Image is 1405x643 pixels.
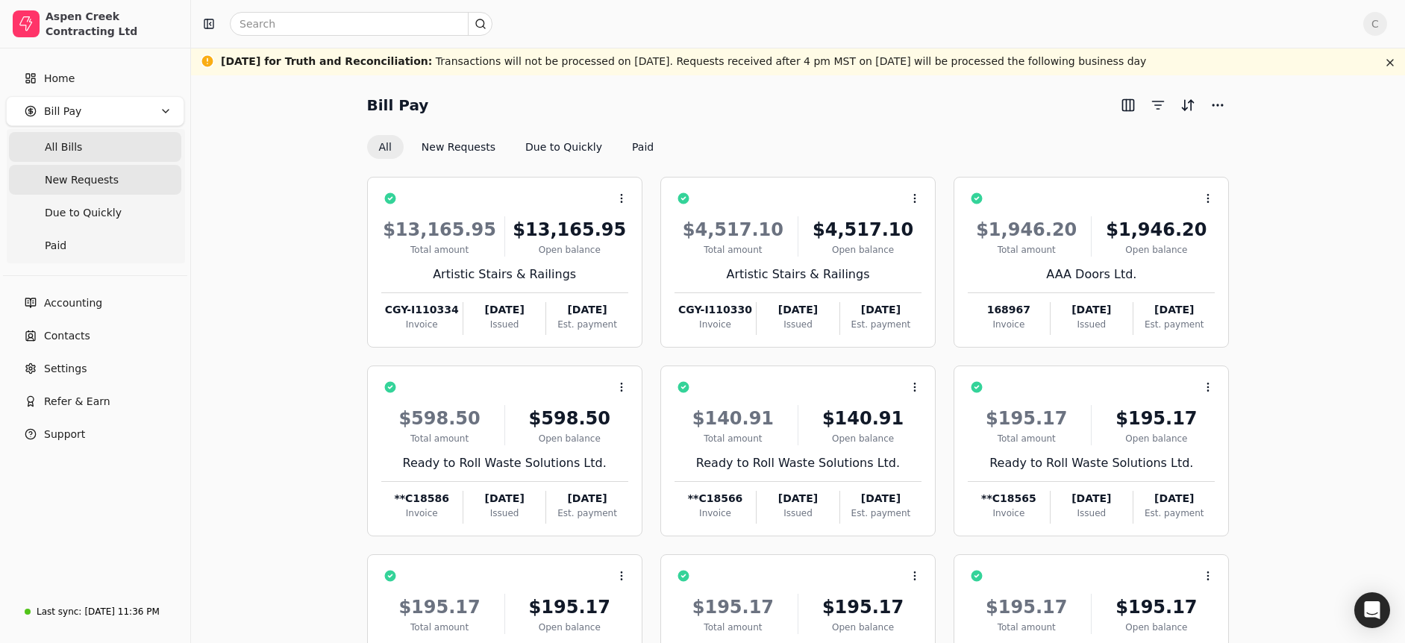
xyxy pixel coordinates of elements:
button: Bill Pay [6,96,184,126]
span: [DATE] for Truth and Reconciliation : [221,55,432,67]
div: [DATE] [757,491,839,506]
span: Refer & Earn [44,394,110,410]
h2: Bill Pay [367,93,429,117]
div: Open balance [1098,621,1215,634]
button: More [1206,93,1230,117]
div: Issued [1051,318,1133,331]
div: Issued [1051,506,1133,520]
div: Artistic Stairs & Railings [675,266,921,283]
a: Settings [6,354,184,383]
span: Settings [44,361,87,377]
div: [DATE] [1133,491,1215,506]
div: $195.17 [1098,594,1215,621]
div: $195.17 [968,405,1085,432]
div: Open Intercom Messenger [1354,592,1390,628]
a: Accounting [6,288,184,318]
button: Sort [1176,93,1200,117]
div: Total amount [968,243,1085,257]
div: Transactions will not be processed on [DATE]. Requests received after 4 pm MST on [DATE] will be ... [221,54,1146,69]
div: Ready to Roll Waste Solutions Ltd. [675,454,921,472]
div: Invoice [675,318,756,331]
div: $4,517.10 [804,216,921,243]
div: $1,946.20 [968,216,1085,243]
span: All Bills [45,139,82,155]
span: New Requests [45,172,119,188]
div: $4,517.10 [675,216,792,243]
span: Contacts [44,328,90,344]
div: Invoice [381,506,463,520]
div: Open balance [1098,432,1215,445]
a: Paid [9,230,181,260]
div: [DATE] 11:36 PM [84,605,159,618]
div: $598.50 [511,405,628,432]
div: Est. payment [546,506,628,520]
div: $195.17 [381,594,498,621]
div: Total amount [381,243,498,257]
div: CGY-I110334 [381,302,463,318]
div: [DATE] [463,491,545,506]
div: [DATE] [546,302,628,318]
div: Total amount [675,243,792,257]
span: Bill Pay [44,104,81,119]
div: Invoice [968,506,1049,520]
div: $195.17 [804,594,921,621]
button: C [1363,12,1387,36]
div: Est. payment [1133,506,1215,520]
button: Support [6,419,184,449]
div: Open balance [511,621,628,634]
div: Total amount [675,432,792,445]
div: Last sync: [37,605,81,618]
div: Open balance [1098,243,1215,257]
div: Total amount [968,621,1085,634]
div: Est. payment [840,318,921,331]
a: Home [6,63,184,93]
div: [DATE] [840,491,921,506]
div: $13,165.95 [381,216,498,243]
div: [DATE] [757,302,839,318]
span: Home [44,71,75,87]
div: Total amount [381,621,498,634]
div: 168967 [968,302,1049,318]
div: Open balance [511,432,628,445]
div: Total amount [381,432,498,445]
div: $598.50 [381,405,498,432]
div: Est. payment [840,506,921,520]
span: Paid [45,238,66,254]
div: Total amount [968,432,1085,445]
span: Accounting [44,295,102,311]
div: Issued [757,506,839,520]
div: Invoice filter options [367,135,666,159]
button: New Requests [410,135,507,159]
div: [DATE] [1051,302,1133,318]
div: Total amount [675,621,792,634]
div: $195.17 [968,594,1085,621]
div: Invoice [675,506,756,520]
div: [DATE] [1051,491,1133,506]
div: Open balance [804,243,921,257]
div: $195.17 [511,594,628,621]
div: Aspen Creek Contracting Ltd [46,9,178,39]
input: Search [230,12,492,36]
div: $1,946.20 [1098,216,1215,243]
div: $195.17 [675,594,792,621]
div: Issued [463,318,545,331]
div: Invoice [968,318,1049,331]
div: [DATE] [840,302,921,318]
div: Est. payment [546,318,628,331]
div: $195.17 [1098,405,1215,432]
a: Due to Quickly [9,198,181,228]
div: [DATE] [463,302,545,318]
button: All [367,135,404,159]
div: Ready to Roll Waste Solutions Ltd. [381,454,628,472]
div: AAA Doors Ltd. [968,266,1215,283]
a: Contacts [6,321,184,351]
div: Invoice [381,318,463,331]
span: Due to Quickly [45,205,122,221]
div: [DATE] [1133,302,1215,318]
button: Refer & Earn [6,386,184,416]
span: Support [44,427,85,442]
button: Paid [620,135,666,159]
div: $140.91 [804,405,921,432]
a: Last sync:[DATE] 11:36 PM [6,598,184,625]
